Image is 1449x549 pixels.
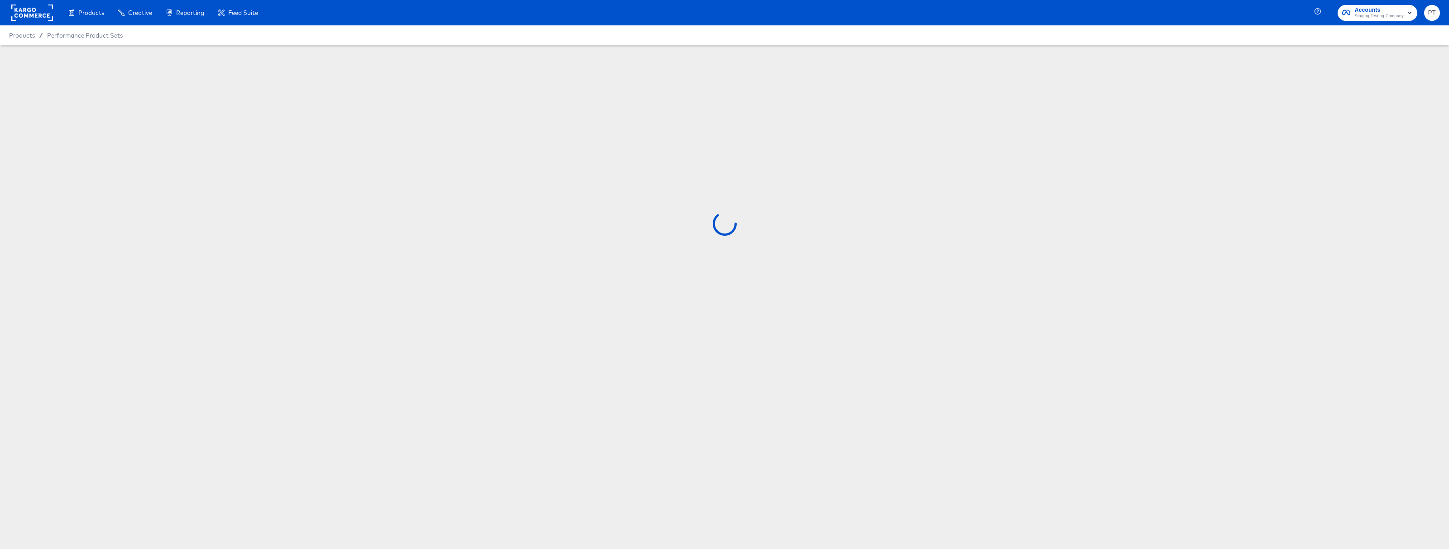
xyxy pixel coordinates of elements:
span: Reporting [176,9,204,16]
button: PT [1424,5,1440,21]
span: Staging Testing Company [1355,13,1404,20]
span: Creative [128,9,152,16]
a: Performance Product Sets [47,32,123,39]
span: / [35,32,47,39]
button: AccountsStaging Testing Company [1338,5,1417,21]
span: Products [78,9,104,16]
span: Feed Suite [228,9,258,16]
span: PT [1428,8,1436,18]
span: Accounts [1355,5,1404,15]
span: Products [9,32,35,39]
